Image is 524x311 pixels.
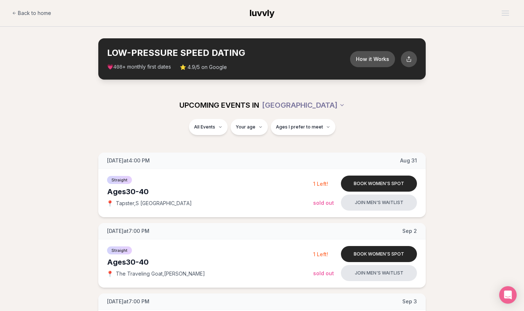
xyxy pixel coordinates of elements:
span: Straight [107,246,132,254]
button: Join men's waitlist [341,265,417,281]
span: Back to home [18,9,51,17]
span: 408 [113,64,122,70]
span: Sep 2 [402,227,417,235]
span: Tapster , S [GEOGRAPHIC_DATA] [116,200,192,207]
button: All Events [189,119,228,135]
span: ⭐ 4.9/5 on Google [180,64,227,71]
span: All Events [194,124,215,130]
button: Join men's waitlist [341,195,417,211]
span: The Traveling Goat , [PERSON_NAME] [116,270,205,277]
span: 📍 [107,271,113,277]
span: [DATE] at 7:00 PM [107,227,149,235]
button: Book women's spot [341,246,417,262]
button: Your age [231,119,268,135]
a: Back to home [12,6,51,20]
button: How it Works [350,51,395,67]
button: Ages I prefer to meet [271,119,335,135]
span: Your age [236,124,255,130]
span: Sold Out [313,200,334,206]
span: 📍 [107,200,113,206]
span: UPCOMING EVENTS IN [179,100,259,110]
span: Sold Out [313,270,334,276]
div: Ages 30-40 [107,257,313,267]
button: Open menu [499,8,512,19]
span: [DATE] at 7:00 PM [107,298,149,305]
span: 💗 + monthly first dates [107,63,171,71]
span: Sep 3 [402,298,417,305]
button: [GEOGRAPHIC_DATA] [262,97,345,113]
div: Ages 30-40 [107,187,313,197]
button: Book women's spot [341,176,417,192]
span: luvvly [250,8,274,18]
span: Straight [107,176,132,184]
a: luvvly [250,7,274,19]
span: 1 Left! [313,181,328,187]
span: 1 Left! [313,251,328,257]
span: [DATE] at 4:00 PM [107,157,150,164]
span: Aug 31 [400,157,417,164]
div: Open Intercom Messenger [499,286,517,304]
h2: LOW-PRESSURE SPEED DATING [107,47,350,59]
span: Ages I prefer to meet [276,124,323,130]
